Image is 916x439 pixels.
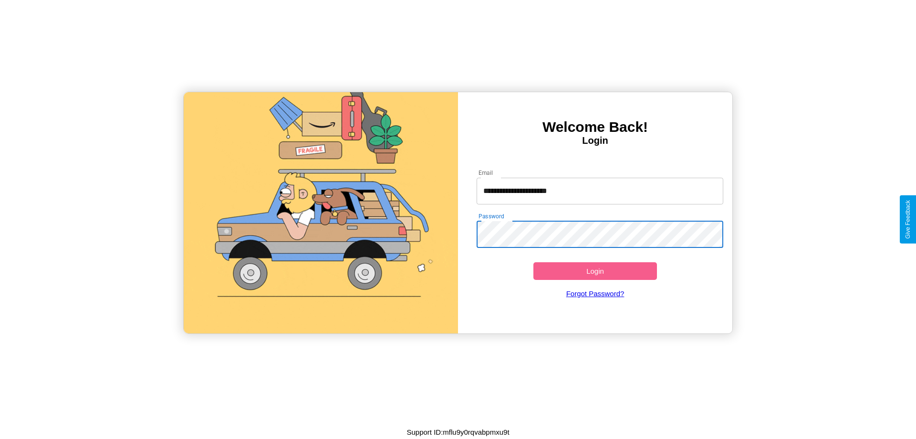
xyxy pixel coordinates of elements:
[184,92,458,333] img: gif
[905,200,911,239] div: Give Feedback
[472,280,719,307] a: Forgot Password?
[458,135,732,146] h4: Login
[406,426,509,439] p: Support ID: mflu9y0rqvabpmxu9t
[479,212,504,220] label: Password
[479,169,493,177] label: Email
[533,262,657,280] button: Login
[458,119,732,135] h3: Welcome Back!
